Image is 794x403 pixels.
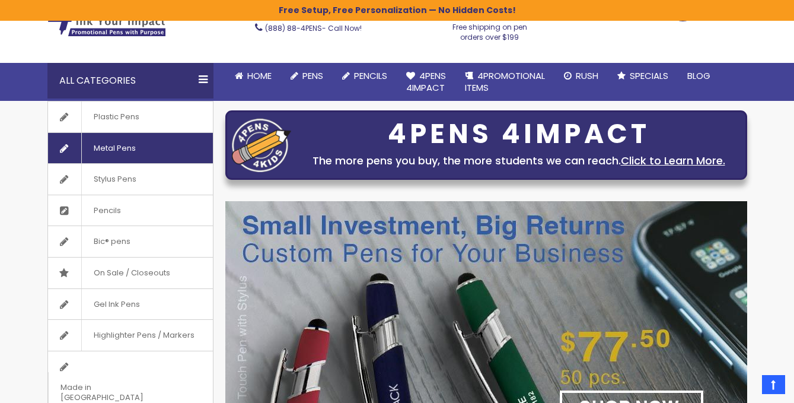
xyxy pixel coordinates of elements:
a: Home [225,63,281,89]
span: Pencils [354,69,387,82]
div: Free shipping on pen orders over $199 [440,18,540,42]
span: Plastic Pens [81,101,151,132]
img: four_pen_logo.png [232,118,291,172]
span: Home [247,69,272,82]
a: Pens [281,63,333,89]
span: - Call Now! [265,23,362,33]
span: Pens [302,69,323,82]
span: On Sale / Closeouts [81,258,182,288]
span: Blog [687,69,710,82]
a: (888) 88-4PENS [265,23,322,33]
span: Bic® pens [81,226,142,257]
span: Gel Ink Pens [81,289,152,320]
span: Specials [630,69,668,82]
a: On Sale / Closeouts [48,258,213,288]
span: Stylus Pens [81,164,148,195]
a: Pencils [48,195,213,226]
span: Rush [576,69,598,82]
span: 4Pens 4impact [406,69,446,94]
a: Rush [554,63,608,89]
span: Pencils [81,195,133,226]
iframe: Google Customer Reviews [696,371,794,403]
a: Plastic Pens [48,101,213,132]
a: 4PROMOTIONALITEMS [455,63,554,101]
a: Stylus Pens [48,164,213,195]
a: Specials [608,63,678,89]
a: Pencils [333,63,397,89]
a: Metal Pens [48,133,213,164]
a: Gel Ink Pens [48,289,213,320]
a: 4Pens4impact [397,63,455,101]
a: Click to Learn More. [621,153,725,168]
div: The more pens you buy, the more students we can reach. [297,153,741,169]
div: 4PENS 4IMPACT [297,122,741,147]
div: All Categories [47,63,213,99]
span: 4PROMOTIONAL ITEMS [465,69,545,94]
a: Blog [678,63,720,89]
span: Highlighter Pens / Markers [81,320,206,351]
span: Metal Pens [81,133,148,164]
a: Bic® pens [48,226,213,257]
a: Highlighter Pens / Markers [48,320,213,351]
